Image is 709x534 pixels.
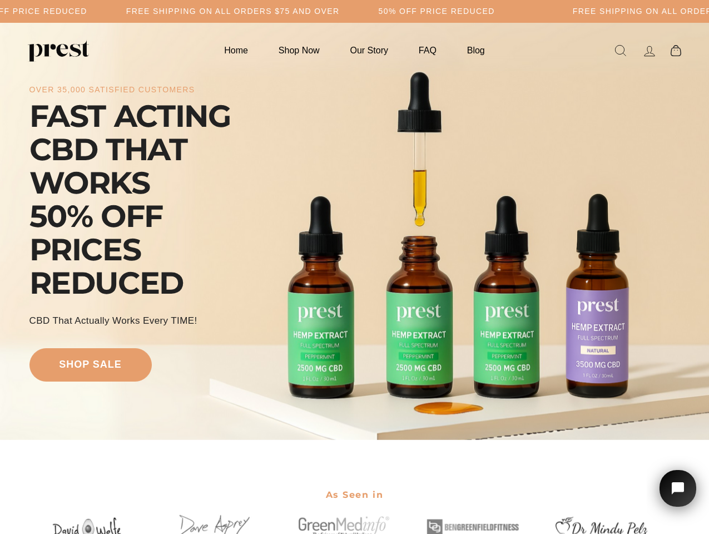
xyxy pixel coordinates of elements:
div: FAST ACTING CBD THAT WORKS 50% OFF PRICES REDUCED [29,100,280,300]
a: shop sale [29,348,152,382]
a: Our Story [336,39,402,61]
a: Home [210,39,262,61]
a: Blog [453,39,499,61]
h5: Free Shipping on all orders $75 and over [126,7,340,16]
img: PREST ORGANICS [28,39,89,62]
h5: 50% OFF PRICE REDUCED [379,7,495,16]
div: CBD That Actually Works every TIME! [29,314,197,328]
div: over 35,000 satisfied customers [29,85,195,95]
h2: As Seen in [29,482,680,507]
iframe: Tidio Chat [647,456,709,534]
a: Shop Now [265,39,334,61]
a: FAQ [405,39,450,61]
ul: Primary [210,39,498,61]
